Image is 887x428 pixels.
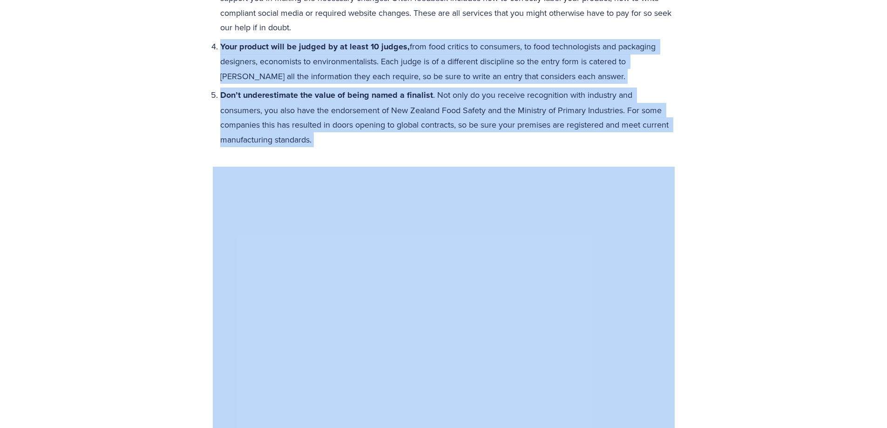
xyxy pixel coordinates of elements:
strong: Don’t underestimate the value of being named a finalist [220,89,433,101]
iframe: Kay McMath on Compliance | NZ Food Awards [213,167,675,428]
p: . Not only do you receive recognition with industry and consumers, you also have the endorsement ... [220,88,675,147]
strong: Your product will be judged by at least 10 judges, [220,41,410,53]
p: from food critics to consumers, to food technologists and packaging designers, economists to envi... [220,39,675,84]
